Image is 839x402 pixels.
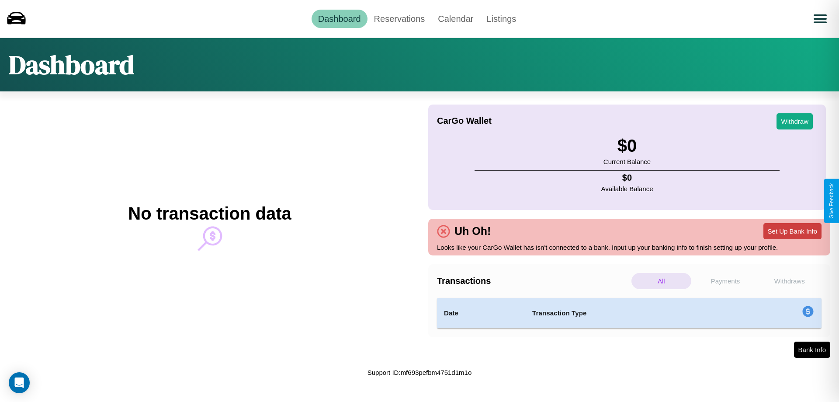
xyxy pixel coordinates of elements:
button: Set Up Bank Info [763,223,822,239]
p: Looks like your CarGo Wallet has isn't connected to a bank. Input up your banking info to finish ... [437,241,822,253]
h4: Uh Oh! [450,225,495,238]
p: Support ID: mf693pefbm4751d1m1o [367,367,472,378]
p: Current Balance [603,156,651,168]
button: Withdraw [777,113,813,129]
a: Calendar [431,10,480,28]
p: Withdraws [759,273,819,289]
h3: $ 0 [603,136,651,156]
h2: No transaction data [128,204,291,224]
table: simple table [437,298,822,329]
a: Dashboard [312,10,367,28]
a: Reservations [367,10,432,28]
h1: Dashboard [9,47,134,83]
p: All [631,273,691,289]
div: Open Intercom Messenger [9,372,30,393]
p: Available Balance [601,183,653,195]
button: Open menu [808,7,832,31]
a: Listings [480,10,523,28]
h4: Date [444,308,518,318]
h4: Transaction Type [532,308,731,318]
h4: Transactions [437,276,629,286]
h4: CarGo Wallet [437,116,492,126]
h4: $ 0 [601,173,653,183]
div: Give Feedback [829,183,835,219]
button: Bank Info [794,342,830,358]
p: Payments [696,273,756,289]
